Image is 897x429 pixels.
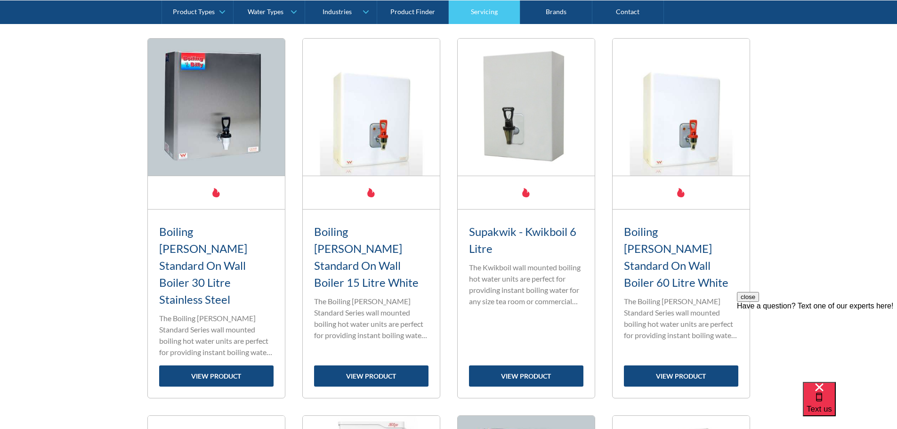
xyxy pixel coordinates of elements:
[469,262,583,307] p: The Kwikboil wall mounted boiling hot water units are perfect for providing instant boiling water...
[314,296,428,341] p: The Boiling [PERSON_NAME] Standard Series wall mounted boiling hot water units are perfect for pr...
[624,296,738,341] p: The Boiling [PERSON_NAME] Standard Series wall mounted boiling hot water units are perfect for pr...
[624,223,738,291] h3: Boiling [PERSON_NAME] Standard On Wall Boiler 60 Litre White
[469,365,583,387] a: view product
[469,223,583,257] h3: Supakwik - Kwikboil 6 Litre
[323,8,352,16] div: Industries
[159,223,274,308] h3: Boiling [PERSON_NAME] Standard On Wall Boiler 30 Litre Stainless Steel
[803,382,897,429] iframe: podium webchat widget bubble
[173,8,215,16] div: Product Types
[737,292,897,394] iframe: podium webchat widget prompt
[248,8,283,16] div: Water Types
[613,39,750,176] img: Boiling Billy Standard On Wall Boiler 60 Litre White
[303,39,440,176] img: Boiling Billy Standard On Wall Boiler 15 Litre White
[624,365,738,387] a: view product
[314,365,428,387] a: view product
[159,313,274,358] p: The Boiling [PERSON_NAME] Standard Series wall mounted boiling hot water units are perfect for pr...
[314,223,428,291] h3: Boiling [PERSON_NAME] Standard On Wall Boiler 15 Litre White
[148,39,285,176] img: Boiling Billy Standard On Wall Boiler 30 Litre Stainless Steel
[458,39,595,176] img: Supakwik - Kwikboil 6 Litre
[159,365,274,387] a: view product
